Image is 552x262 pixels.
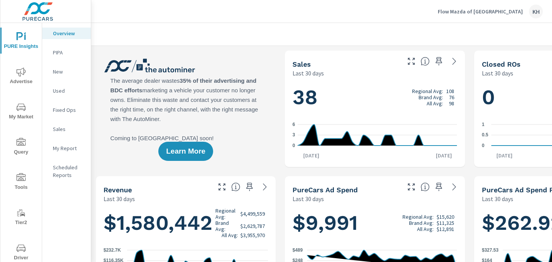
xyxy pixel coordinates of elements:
span: My Market [3,103,39,121]
p: $2,629,787 [240,223,265,229]
p: My Report [53,144,85,152]
p: Regional Avg: [412,88,443,94]
span: Advertise [3,67,39,86]
span: Tools [3,173,39,192]
span: Total cost of media for all PureCars channels for the selected dealership group over the selected... [421,182,430,192]
button: Make Fullscreen [405,55,417,67]
button: Make Fullscreen [216,181,228,193]
p: New [53,68,85,75]
p: Last 30 days [103,194,135,203]
p: Brand Avg: [409,220,434,226]
div: Scheduled Reports [42,162,91,181]
p: 108 [446,88,454,94]
div: New [42,66,91,77]
div: PIPA [42,47,91,58]
p: Last 30 days [482,69,513,78]
p: $4,499,559 [240,211,265,217]
p: All Avg: [417,226,434,232]
p: Last 30 days [482,194,513,203]
span: Learn More [166,148,205,155]
p: PIPA [53,49,85,56]
div: My Report [42,142,91,154]
p: All Avg: [222,232,238,238]
p: $12,891 [437,226,454,232]
p: Used [53,87,85,95]
text: 0 [482,143,485,148]
p: Regional Avg: [215,208,238,220]
p: 76 [449,94,454,100]
span: PURE Insights [3,32,39,51]
p: Scheduled Reports [53,164,85,179]
a: See more details in report [259,181,271,193]
button: Learn More [158,142,213,161]
p: [DATE] [430,152,457,159]
span: Save this to your personalized report [433,181,445,193]
p: Fixed Ops [53,106,85,114]
button: Make Fullscreen [405,181,417,193]
p: 98 [449,100,454,106]
h5: Revenue [103,186,132,194]
text: 0.5 [482,133,488,138]
h1: $1,580,442 [103,208,268,238]
p: Brand Avg: [419,94,443,100]
p: All Avg: [427,100,443,106]
div: Used [42,85,91,97]
div: KH [529,5,543,18]
p: $15,620 [437,214,454,220]
text: 3 [292,133,295,138]
text: $489 [292,247,303,253]
h5: Sales [292,60,311,68]
text: 0 [292,143,295,148]
p: Flow Mazda of [GEOGRAPHIC_DATA] [438,8,523,15]
text: 1 [482,122,485,127]
h1: 38 [292,84,457,110]
div: Fixed Ops [42,104,91,116]
span: Save this to your personalized report [433,55,445,67]
p: $11,325 [437,220,454,226]
span: Total sales revenue over the selected date range. [Source: This data is sourced from the dealer’s... [231,182,240,192]
p: Last 30 days [292,194,324,203]
p: Overview [53,29,85,37]
span: Tier2 [3,208,39,227]
h5: Closed ROs [482,60,521,68]
a: See more details in report [448,181,460,193]
span: Save this to your personalized report [243,181,256,193]
p: [DATE] [298,152,325,159]
p: Regional Avg: [402,214,434,220]
p: Brand Avg: [215,220,238,232]
a: See more details in report [448,55,460,67]
span: Query [3,138,39,157]
text: $327.53 [482,247,499,253]
text: 6 [292,122,295,127]
p: $3,955,970 [240,232,265,238]
p: Sales [53,125,85,133]
div: Sales [42,123,91,135]
span: Number of vehicles sold by the dealership over the selected date range. [Source: This data is sou... [421,57,430,66]
text: $232.7K [103,247,121,253]
p: [DATE] [491,152,518,159]
p: Last 30 days [292,69,324,78]
h5: PureCars Ad Spend [292,186,358,194]
div: Overview [42,28,91,39]
h1: $9,991 [292,210,457,236]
